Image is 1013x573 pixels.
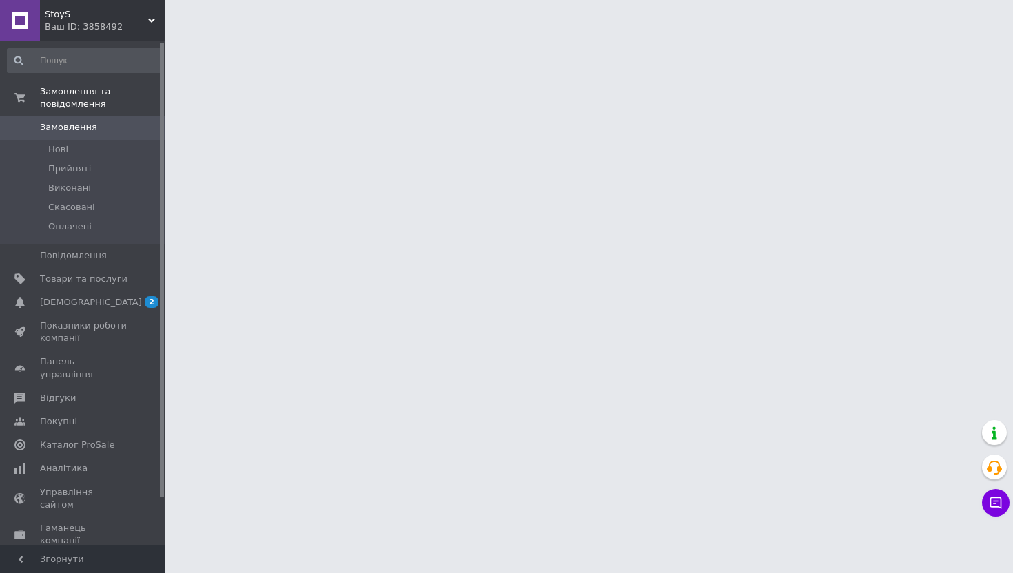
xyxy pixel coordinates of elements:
[40,296,142,309] span: [DEMOGRAPHIC_DATA]
[48,182,91,194] span: Виконані
[145,296,158,308] span: 2
[40,415,77,428] span: Покупці
[48,220,92,233] span: Оплачені
[40,486,127,511] span: Управління сайтом
[48,143,68,156] span: Нові
[40,85,165,110] span: Замовлення та повідомлення
[45,8,148,21] span: StoyS
[48,163,91,175] span: Прийняті
[40,355,127,380] span: Панель управління
[40,249,107,262] span: Повідомлення
[40,392,76,404] span: Відгуки
[40,121,97,134] span: Замовлення
[40,522,127,547] span: Гаманець компанії
[40,320,127,344] span: Показники роботи компанії
[48,201,95,213] span: Скасовані
[40,439,114,451] span: Каталог ProSale
[40,462,88,475] span: Аналітика
[7,48,163,73] input: Пошук
[45,21,165,33] div: Ваш ID: 3858492
[982,489,1010,517] button: Чат з покупцем
[40,273,127,285] span: Товари та послуги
